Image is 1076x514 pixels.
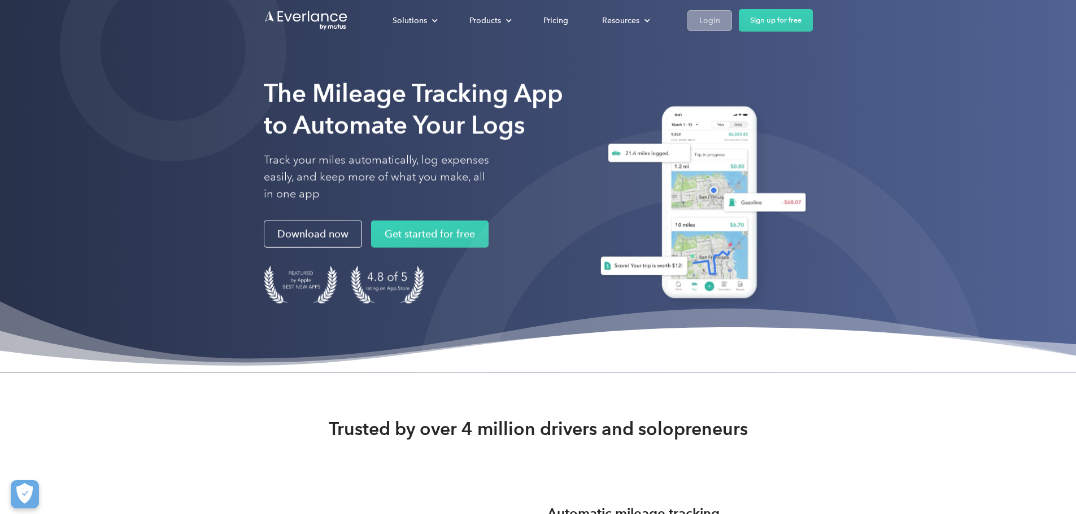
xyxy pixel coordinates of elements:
[469,14,501,28] div: Products
[264,221,362,248] a: Download now
[264,78,563,140] strong: The Mileage Tracking App to Automate Your Logs
[458,11,521,30] div: Products
[264,10,348,31] a: Go to homepage
[264,152,490,203] p: Track your miles automatically, log expenses easily, and keep more of what you make, all in one app
[532,11,580,30] a: Pricing
[329,418,748,440] strong: Trusted by over 4 million drivers and solopreneurs
[543,14,568,28] div: Pricing
[381,11,447,30] div: Solutions
[602,14,639,28] div: Resources
[587,98,813,311] img: Everlance, mileage tracker app, expense tracking app
[699,14,720,28] div: Login
[687,10,732,31] a: Login
[739,9,813,32] a: Sign up for free
[351,266,424,304] img: 4.9 out of 5 stars on the app store
[371,221,489,248] a: Get started for free
[11,480,39,508] button: Cookies Settings
[264,266,337,304] img: Badge for Featured by Apple Best New Apps
[591,11,659,30] div: Resources
[393,14,427,28] div: Solutions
